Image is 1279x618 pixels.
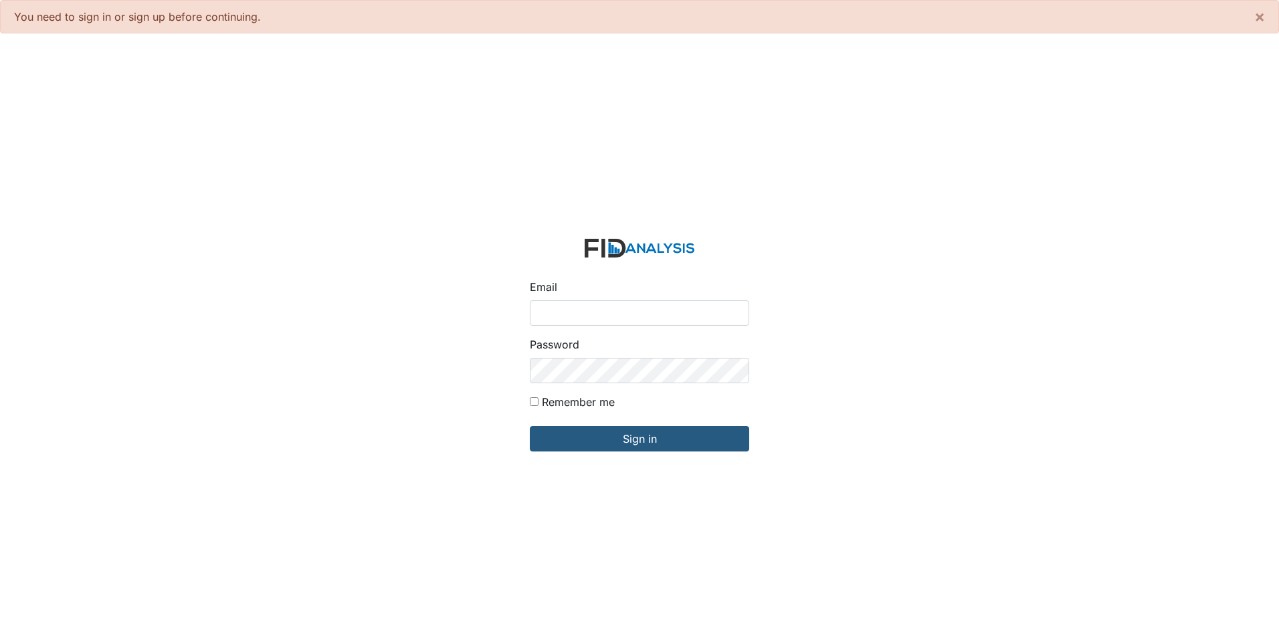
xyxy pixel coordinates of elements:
label: Password [530,336,579,352]
img: logo-2fc8c6e3336f68795322cb6e9a2b9007179b544421de10c17bdaae8622450297.svg [585,239,694,258]
label: Email [530,279,557,295]
button: × [1241,1,1278,33]
label: Remember me [542,394,615,410]
span: × [1254,7,1265,26]
input: Sign in [530,426,749,451]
